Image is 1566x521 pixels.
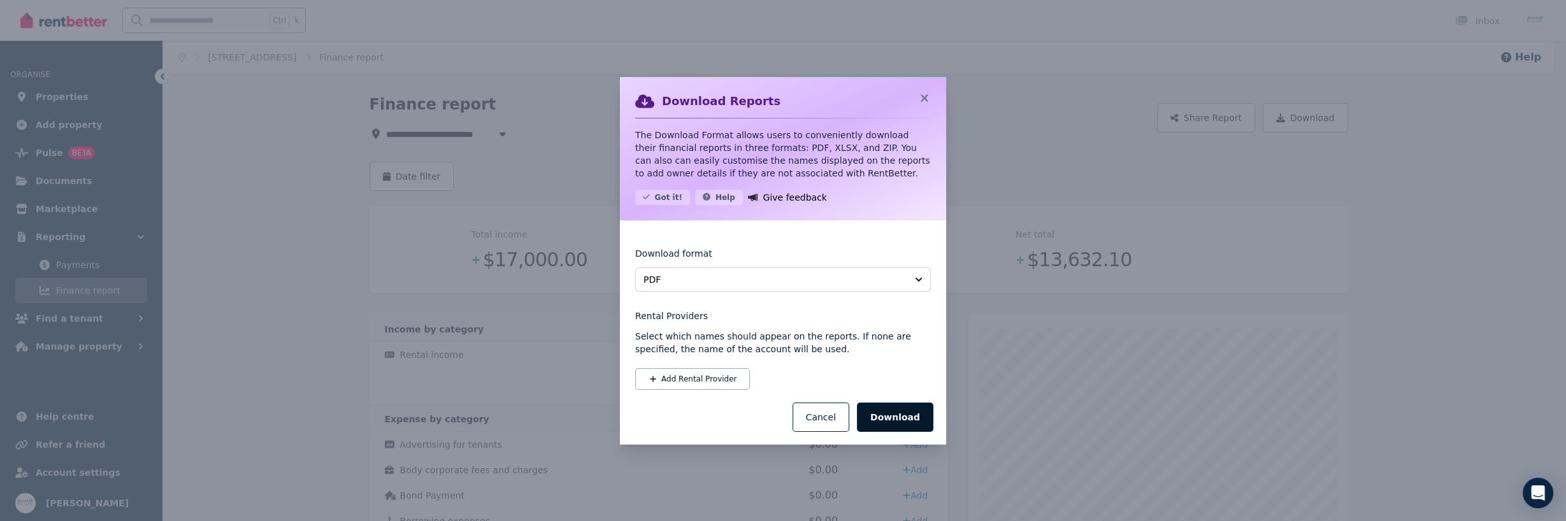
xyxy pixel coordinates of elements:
div: Open Intercom Messenger [1523,478,1553,508]
label: Download format [635,247,712,268]
button: Add Rental Provider [635,368,750,390]
span: PDF [643,273,905,286]
p: The Download Format allows users to conveniently download their financial reports in three format... [635,129,931,180]
button: Help [695,190,743,205]
h2: Download Reports [662,92,780,110]
a: Give feedback [748,190,827,205]
button: PDF [635,268,931,292]
button: Got it! [635,190,690,205]
button: Download [857,403,933,432]
legend: Rental Providers [635,310,931,322]
button: Cancel [793,403,849,432]
p: Select which names should appear on the reports. If none are specified, the name of the account w... [635,330,931,355]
